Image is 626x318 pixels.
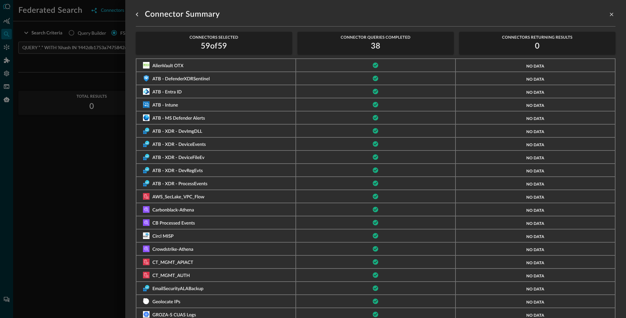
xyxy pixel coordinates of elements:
svg: Amazon Security Lake [143,272,150,278]
span: Carbonblack-Athena [152,208,194,212]
span: No data [526,234,544,239]
svg: Google BigQuery [143,311,150,318]
span: Connectors Selected [190,35,238,40]
span: CT_MGMT_AUTH [152,273,190,278]
span: No data [526,182,544,187]
span: CT_MGMT_APIACT [152,260,193,265]
span: No data [526,169,544,173]
span: No data [526,260,544,265]
span: Connectors Returning Results [502,35,573,40]
span: ATB - XDR - DeviceFileEv [152,155,205,160]
span: No data [526,300,544,305]
span: ATB - Intune [152,103,178,108]
svg: Amazon Athena (for Amazon S3) [143,219,150,226]
span: EmailSecurityALABackup [152,287,204,291]
h2: 38 [371,41,380,51]
span: No data [526,273,544,278]
svg: Amazon Security Lake [143,193,150,200]
svg: Microsoft Entra ID (Azure AD) [143,88,150,95]
span: AWS_SecLake_VPC_Flow [152,195,205,199]
span: CB Processed Events [152,221,195,226]
svg: Microsoft Graph API - Security [143,114,150,121]
span: No data [526,103,544,108]
svg: Amazon Athena (for Amazon S3) [143,206,150,213]
span: AlienVault OTX [152,64,184,68]
span: No data [526,155,544,160]
span: Circl MISP [152,234,174,239]
svg: Amazon Athena (for Amazon S3) [143,246,150,252]
span: ATB - XDR - DevRegEvts [152,169,203,173]
span: No data [526,142,544,147]
span: No data [526,90,544,95]
span: No data [526,129,544,134]
span: No data [526,313,544,318]
svg: Azure Log Analytics [143,180,150,187]
button: close-drawer [608,10,616,18]
svg: MISP [143,232,150,239]
h1: Connector Summary [145,9,220,20]
h2: 59 of 59 [201,41,227,51]
span: ATB - XDR - DeviceEvents [152,142,206,147]
button: go back [132,9,142,20]
span: No data [526,116,544,121]
span: Connector Queries Completed [341,35,411,40]
span: No data [526,287,544,291]
span: No data [526,208,544,213]
span: No data [526,221,544,226]
svg: Azure Log Analytics [143,167,150,173]
svg: Microsoft Sentinel - Incidents [143,75,150,82]
svg: Azure Log Analytics [143,285,150,291]
h2: 0 [535,41,539,51]
span: No data [526,247,544,252]
span: ATB - XDR - DevImgDLL [152,129,202,134]
svg: Microsoft Intune [143,101,150,108]
span: No data [526,77,544,82]
span: Crowdstrike-Athena [152,247,193,252]
span: No data [526,195,544,200]
svg: Azure Log Analytics [143,141,150,147]
svg: AlienVault [143,62,150,69]
svg: Azure Log Analytics [143,128,150,134]
span: ATB - MS Defender Alerts [152,116,205,121]
svg: Azure Log Analytics [143,154,150,160]
span: ATB - DefenderXDRSentinel [152,77,210,81]
span: Geolocate IPs [152,300,180,304]
svg: Amazon Security Lake [143,259,150,265]
svg: ip-api (Geolocation API) [143,298,150,305]
span: ATB - XDR - ProcessEvents [152,182,208,186]
span: No data [526,64,544,69]
span: ATB - Entra ID [152,90,182,94]
span: GROZA-S CUAS Logs [152,313,196,317]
